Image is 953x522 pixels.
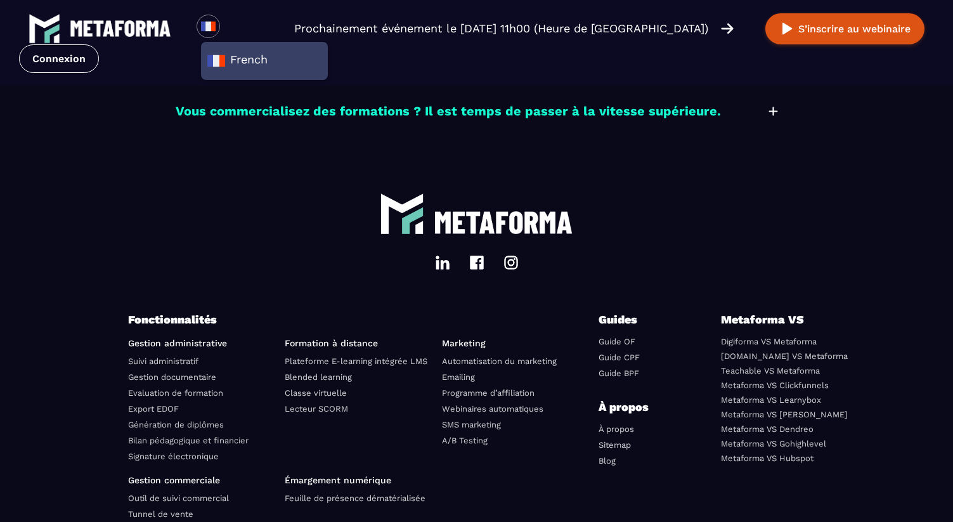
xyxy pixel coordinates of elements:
[721,439,826,448] a: Metaforma VS Gohighlevel
[442,436,488,445] a: A/B Testing
[128,475,276,485] p: Gestion commerciale
[128,509,193,519] a: Tunnel de vente
[435,255,450,270] img: linkedin
[442,420,501,429] a: SMS marketing
[285,475,432,485] p: Émargement numérique
[285,356,427,366] a: Plateforme E-learning intégrée LMS
[442,356,557,366] a: Automatisation du marketing
[380,192,424,236] img: logo
[207,51,226,70] img: fr
[721,366,820,375] a: Teachable VS Metaforma
[29,13,60,44] img: logo
[285,493,425,503] a: Feuille de présence dématérialisée
[442,404,543,414] a: Webinaires automatiques
[128,420,224,429] a: Génération de diplômes
[207,51,322,70] span: French
[721,395,821,405] a: Metaforma VS Learnybox
[721,351,848,361] a: [DOMAIN_NAME] VS Metaforma
[200,18,216,34] img: fr
[765,13,924,44] button: S’inscrire au webinaire
[128,452,219,461] a: Signature électronique
[220,15,251,42] div: Search for option
[599,337,635,346] a: Guide OF
[19,44,99,73] a: Connexion
[128,436,249,445] a: Bilan pédagogique et financier
[599,398,675,416] p: À propos
[469,255,484,270] img: facebook
[128,372,216,382] a: Gestion documentaire
[442,338,590,348] p: Marketing
[442,388,535,398] a: Programme d’affiliation
[128,388,223,398] a: Evaluation de formation
[503,255,519,270] img: instagram
[599,311,675,329] p: Guides
[128,338,276,348] p: Gestion administrative
[285,388,347,398] a: Classe virtuelle
[721,311,826,329] p: Metaforma VS
[779,21,795,37] img: play
[285,338,432,348] p: Formation à distance
[599,353,640,362] a: Guide CPF
[599,369,639,378] a: Guide BPF
[599,456,616,466] a: Blog
[128,404,179,414] a: Export EDOF
[599,424,634,434] a: À propos
[721,22,734,36] img: arrow-right
[721,337,817,346] a: Digiforma VS Metaforma
[231,21,240,36] input: Search for option
[442,372,475,382] a: Emailing
[128,493,229,503] a: Outil de suivi commercial
[285,404,348,414] a: Lecteur SCORM
[128,311,599,329] p: Fonctionnalités
[285,372,352,382] a: Blended learning
[599,440,631,450] a: Sitemap
[721,381,829,390] a: Metaforma VS Clickfunnels
[434,211,573,234] img: logo
[294,20,708,37] p: Prochainement événement le [DATE] 11h00 (Heure de [GEOGRAPHIC_DATA])
[721,410,848,419] a: Metaforma VS [PERSON_NAME]
[128,356,198,366] a: Suivi administratif
[70,20,171,37] img: logo
[721,424,814,434] a: Metaforma VS Dendreo
[721,453,814,463] a: Metaforma VS Hubspot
